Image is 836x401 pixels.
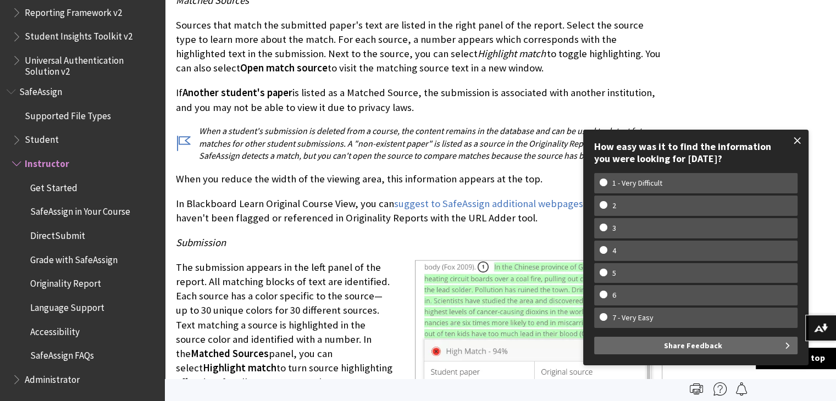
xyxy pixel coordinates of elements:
span: Matched Sources [191,347,269,360]
w-span: 4 [600,246,629,255]
span: Supported File Types [25,107,111,121]
span: Language Support [30,298,104,313]
img: Print [690,382,703,396]
w-span: 3 [600,224,629,233]
w-span: 1 - Very Difficult [600,179,675,188]
span: SafeAssign FAQs [30,347,94,361]
button: Share Feedback [594,337,798,354]
w-span: 7 - Very Easy [600,313,666,322]
span: Administrator [25,370,80,385]
span: Another student's paper [182,86,292,99]
w-span: 5 [600,269,629,278]
nav: Book outline for Blackboard SafeAssign [7,82,158,389]
span: Originality Report [30,275,101,289]
span: Student [25,131,59,146]
span: Grade with SafeAssign [30,250,118,265]
w-span: 6 [600,291,629,300]
span: Student Insights Toolkit v2 [25,27,132,42]
span: Submission [176,236,226,249]
span: Get Started [30,179,77,193]
p: When a student's submission is deleted from a course, the content remains in the database and can... [176,125,662,161]
span: SafeAssign in Your Course [30,203,130,218]
span: DirectSubmit [30,226,85,241]
p: When you reduce the width of the viewing area, this information appears at the top. [176,172,662,186]
div: How easy was it to find the information you were looking for [DATE]? [594,141,798,164]
img: More help [713,382,727,396]
span: Open match source [240,62,328,74]
p: If is listed as a Matched Source, the submission is associated with another institution, and you ... [176,86,662,114]
p: Sources that match the submitted paper's text are listed in the right panel of the report. Select... [176,18,662,76]
span: Instructor [25,154,69,169]
span: SafeAssign [19,82,62,97]
span: Accessibility [30,322,80,337]
span: Highlight match [478,47,546,60]
span: Universal Authentication Solution v2 [25,51,157,77]
span: Reporting Framework v2 [25,3,122,18]
p: In Blackboard Learn Original Course View, you can and websites that haven't been flagged or refer... [176,197,662,225]
w-span: 2 [600,201,629,210]
img: Follow this page [735,382,748,396]
span: Share Feedback [664,337,722,354]
span: Highlight match [203,361,276,374]
a: suggest to SafeAssign additional webpages [394,197,583,210]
